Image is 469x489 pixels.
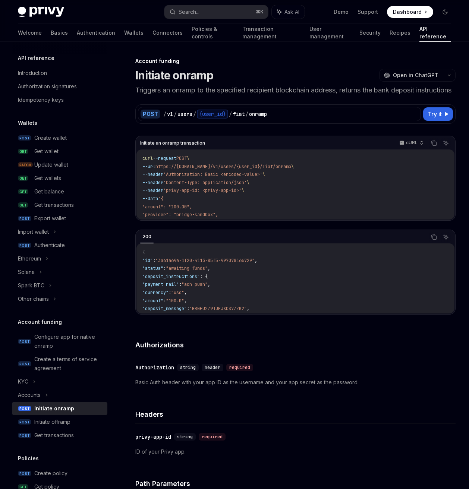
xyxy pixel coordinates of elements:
[135,340,456,350] h4: Authorizations
[390,24,410,42] a: Recipes
[140,232,154,241] div: 200
[177,110,192,118] div: users
[429,138,439,148] button: Copy the contents from the code block
[18,119,37,127] h5: Wallets
[180,365,196,370] span: string
[141,110,160,119] div: POST
[34,174,61,183] div: Get wallets
[208,265,210,271] span: ,
[18,318,62,326] h5: Account funding
[163,298,166,304] span: :
[18,135,31,141] span: POST
[140,140,205,146] span: Initiate an onramp transaction
[18,54,54,63] h5: API reference
[226,364,253,371] div: required
[174,110,177,118] div: /
[249,110,267,118] div: onramp
[245,110,248,118] div: /
[208,281,210,287] span: ,
[135,85,456,95] p: Triggers an onramp to the specified recipient blockchain address, returns the bank deposit instru...
[182,281,208,287] span: "ach_push"
[12,131,107,145] a: POSTCreate wallet
[12,158,107,171] a: PATCHUpdate wallet
[142,274,200,280] span: "deposit_instructions"
[393,8,422,16] span: Dashboard
[135,479,456,489] h4: Path Parameters
[184,290,187,296] span: ,
[291,164,294,170] span: \
[18,419,31,425] span: POST
[34,355,103,373] div: Create a terms of service agreement
[18,176,28,181] span: GET
[189,306,247,312] span: "BRGFU2Z9TJPJXCS7ZZK2"
[12,212,107,225] a: POSTExport wallet
[192,24,233,42] a: Policies & controls
[18,454,39,463] h5: Policies
[142,155,153,161] span: curl
[34,133,67,142] div: Create wallet
[142,196,158,202] span: --data
[142,281,179,287] span: "payment_rail"
[18,189,28,195] span: GET
[18,202,28,208] span: GET
[272,5,305,19] button: Ask AI
[34,431,74,440] div: Get transactions
[34,201,74,209] div: Get transactions
[142,204,192,210] span: "amount": "100.00",
[12,415,107,429] a: POSTInitiate offramp
[423,107,453,121] button: Try it
[135,433,171,441] div: privy-app-id
[153,155,176,161] span: --request
[18,162,33,168] span: PATCH
[34,160,68,169] div: Update wallet
[142,290,169,296] span: "currency"
[12,171,107,185] a: GETGet wallets
[255,258,257,264] span: ,
[12,330,107,353] a: POSTConfigure app for native onramp
[51,24,68,42] a: Basics
[441,138,451,148] button: Ask AI
[179,7,199,16] div: Search...
[18,254,41,263] div: Ethereum
[12,66,107,80] a: Introduction
[163,180,247,186] span: 'Content-Type: application/json'
[18,24,42,42] a: Welcome
[18,69,47,78] div: Introduction
[358,8,378,16] a: Support
[387,6,433,18] a: Dashboard
[142,265,163,271] span: "status"
[256,9,264,15] span: ⌘ K
[429,232,439,242] button: Copy the contents from the code block
[12,402,107,415] a: POSTInitiate onramp
[359,24,381,42] a: Security
[334,8,349,16] a: Demo
[18,406,31,411] span: POST
[18,243,31,248] span: POST
[18,95,64,104] div: Idempotency keys
[18,294,49,303] div: Other chains
[12,185,107,198] a: GETGet balance
[155,258,255,264] span: "3a61a69a-1f20-4113-85f5-997078166729"
[379,69,443,82] button: Open in ChatGPT
[142,164,155,170] span: --url
[12,93,107,107] a: Idempotency keys
[163,187,242,193] span: 'privy-app-id: <privy-app-id>'
[135,364,174,371] div: Authorization
[166,298,184,304] span: "100.0"
[158,196,163,202] span: '{
[439,6,451,18] button: Toggle dark mode
[200,274,208,280] span: : {
[167,110,173,118] div: v1
[163,265,166,271] span: :
[187,306,189,312] span: :
[18,216,31,221] span: POST
[77,24,115,42] a: Authentication
[12,239,107,252] a: POSTAuthenticate
[176,155,187,161] span: POST
[18,339,31,344] span: POST
[18,433,31,438] span: POST
[135,57,456,65] div: Account funding
[142,180,163,186] span: --header
[262,171,265,177] span: \
[142,298,163,304] span: "amount"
